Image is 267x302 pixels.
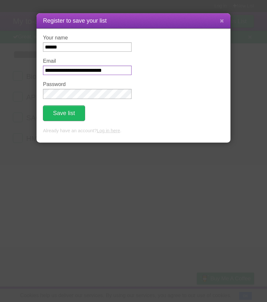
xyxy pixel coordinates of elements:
[43,127,224,135] p: Already have an account? .
[43,105,85,121] button: Save list
[43,16,224,25] h1: Register to save your list
[97,128,120,133] a: Log in here
[43,81,132,87] label: Password
[43,35,132,41] label: Your name
[43,58,132,64] label: Email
